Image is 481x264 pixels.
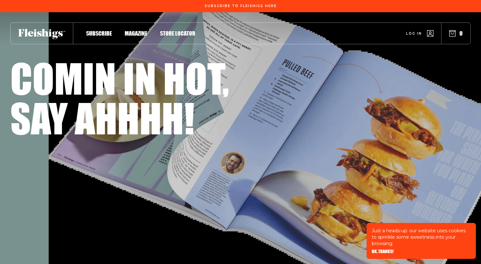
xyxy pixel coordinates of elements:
[125,29,147,38] a: Magazine
[372,227,471,247] p: Just a heads-up: our website uses cookies to sprinkle some sweetness into your browsing.
[449,30,463,37] button: 0
[86,29,112,38] a: Subscribe
[10,98,194,138] h1: Say ahhhh!
[160,29,195,38] a: Store locator
[86,30,112,37] span: Subscribe
[406,30,433,37] a: Log in
[125,30,147,37] span: Magazine
[10,58,229,98] h1: Comin in hot,
[203,4,278,7] a: Subscribe To Fleishigs Here
[205,4,277,8] span: Subscribe To Fleishigs Here
[160,30,195,37] span: Store locator
[372,249,394,254] button: OK, THANKS!
[406,31,422,36] span: Log in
